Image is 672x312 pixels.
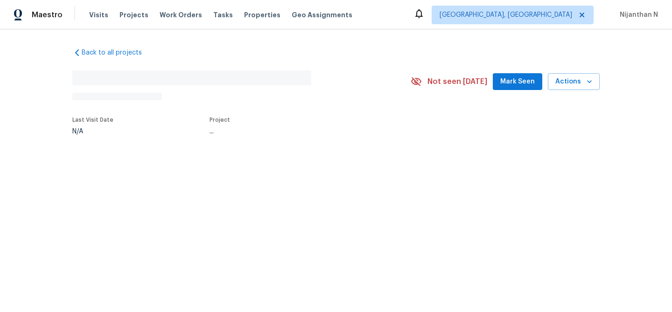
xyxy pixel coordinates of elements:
a: Back to all projects [72,48,162,57]
span: Properties [244,10,280,20]
span: Maestro [32,10,63,20]
span: Project [210,117,230,123]
span: Geo Assignments [292,10,352,20]
span: Tasks [213,12,233,18]
span: [GEOGRAPHIC_DATA], [GEOGRAPHIC_DATA] [440,10,572,20]
span: Last Visit Date [72,117,113,123]
span: Work Orders [160,10,202,20]
span: Nijanthan N [616,10,658,20]
button: Actions [548,73,600,90]
span: Projects [119,10,148,20]
button: Mark Seen [493,73,542,90]
span: Mark Seen [500,76,535,88]
div: N/A [72,128,113,135]
span: Not seen [DATE] [427,77,487,86]
span: Visits [89,10,108,20]
span: Actions [555,76,592,88]
div: ... [210,128,389,135]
